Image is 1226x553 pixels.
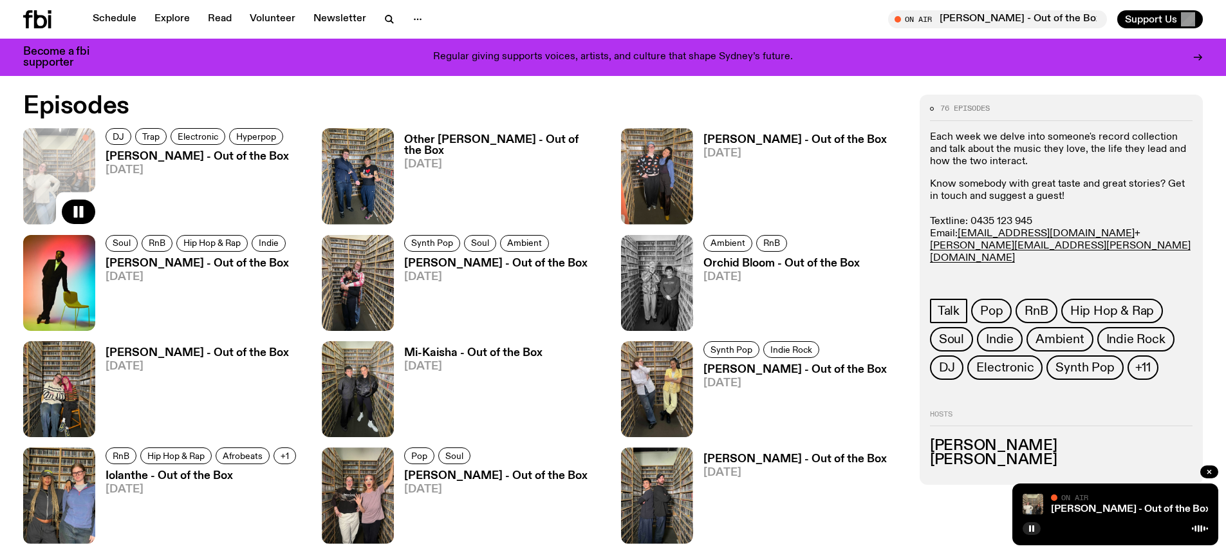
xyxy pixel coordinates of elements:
a: Ambient [1026,327,1093,351]
span: Ambient [1036,332,1084,346]
a: Soul [438,447,470,464]
a: RnB [756,235,787,252]
a: Pop [404,447,434,464]
a: Volunteer [242,10,303,28]
span: [DATE] [106,361,289,372]
a: Hip Hop & Rap [140,447,212,464]
img: Kate Saap & Jenn Tran [322,235,394,331]
a: Ambient [703,235,752,252]
span: [DATE] [703,467,887,478]
a: Read [200,10,239,28]
span: +1 [281,451,289,461]
span: RnB [113,451,129,461]
h3: [PERSON_NAME] [930,439,1193,453]
a: Ambient [500,235,549,252]
span: Synth Pop [711,344,752,354]
span: [DATE] [106,165,289,176]
h2: Hosts [930,411,1193,426]
a: Hyperpop [229,128,283,145]
span: Soul [471,238,489,248]
img: Matt and David stand cross armed back to back in the music library. [621,447,693,543]
span: [DATE] [703,148,887,159]
h3: [PERSON_NAME] - Out of the Box [106,151,289,162]
a: RnB [106,447,136,464]
img: Kate and Iolanthe pose together in the music library. [23,447,95,543]
a: Other [PERSON_NAME] - Out of the Box[DATE] [394,135,605,224]
span: [DATE] [106,272,290,283]
span: Support Us [1125,14,1177,25]
span: [DATE] [703,272,860,283]
a: Talk [930,299,967,323]
a: Soul [106,235,138,252]
span: Electronic [976,361,1034,375]
span: +11 [1135,361,1151,375]
span: Synth Pop [1055,361,1114,375]
a: Soul [464,235,496,252]
span: Ambient [711,238,745,248]
img: Matt Do & Other Joe [322,128,394,224]
a: [PERSON_NAME] - Out of the Box[DATE] [95,348,289,437]
a: RnB [142,235,172,252]
button: Support Us [1117,10,1203,28]
a: Hip Hop & Rap [176,235,248,252]
span: RnB [149,238,165,248]
a: [PERSON_NAME] - Out of the Box[DATE] [693,454,887,543]
span: Soul [445,451,463,461]
span: Hip Hop & Rap [183,238,241,248]
span: [DATE] [703,378,887,389]
h3: [PERSON_NAME] - Out of the Box [106,348,289,359]
a: Afrobeats [216,447,270,464]
span: RnB [763,238,780,248]
h3: [PERSON_NAME] - Out of the Box [106,258,290,269]
h3: [PERSON_NAME] - Out of the Box [404,258,588,269]
img: Kate Saap & Jens Radda aka Skank Sinatra [322,447,394,543]
p: Regular giving supports voices, artists, and culture that shape Sydney’s future. [433,52,793,63]
p: Each week we delve into someone's record collection and talk about the music they love, the life ... [930,131,1193,169]
a: Trap [135,128,167,145]
span: [DATE] [404,361,543,372]
img: https://media.fbi.radio/images/IMG_7702.jpg [1023,494,1043,514]
span: Afrobeats [223,451,263,461]
h3: Become a fbi supporter [23,46,106,68]
h3: [PERSON_NAME] - Out of the Box [703,454,887,465]
img: Maddy and Kate sit in the Music library and pose [23,341,95,437]
span: RnB [1025,304,1048,318]
span: Indie [259,238,279,248]
h3: Orchid Bloom - Out of the Box [703,258,860,269]
span: Hyperpop [236,132,276,142]
a: Orchid Bloom - Out of the Box[DATE] [693,258,860,331]
a: Pop [971,299,1012,323]
button: On Air[PERSON_NAME] - Out of the Box [888,10,1107,28]
a: Electronic [967,355,1043,380]
span: DJ [113,132,124,142]
a: Indie [252,235,286,252]
a: [EMAIL_ADDRESS][DOMAIN_NAME] [958,229,1135,239]
img: Matt and Mi-Kaisha wear all black and pose in the music library [322,341,394,437]
span: [DATE] [404,272,588,283]
a: [PERSON_NAME] - Out of the Box[DATE] [394,258,588,331]
a: Electronic [171,128,225,145]
a: Mi-Kaisha - Out of the Box[DATE] [394,348,543,437]
span: Pop [980,304,1003,318]
img: Kate Saap & Nicole Pingon [621,128,693,224]
button: +11 [1128,355,1158,380]
span: Hip Hop & Rap [1070,304,1154,318]
a: [PERSON_NAME] - Out of the Box [1051,504,1211,514]
a: [PERSON_NAME] - Out of the Box[DATE] [693,364,887,437]
span: Electronic [178,132,218,142]
img: Musonga Mbogo, a black man with locs, leans against a chair and is lit my multicoloured light. [23,235,95,331]
span: Indie [986,332,1014,346]
a: Indie [977,327,1023,351]
a: Synth Pop [703,341,759,358]
a: Synth Pop [1046,355,1123,380]
span: Soul [113,238,131,248]
a: Schedule [85,10,144,28]
span: Indie Rock [1106,332,1166,346]
h2: Episodes [23,95,804,118]
h3: [PERSON_NAME] [930,453,1193,467]
a: Explore [147,10,198,28]
a: Newsletter [306,10,374,28]
h3: Iolanthe - Out of the Box [106,471,300,482]
p: Know somebody with great taste and great stories? Get in touch and suggest a guest! Textline: 043... [930,178,1193,302]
